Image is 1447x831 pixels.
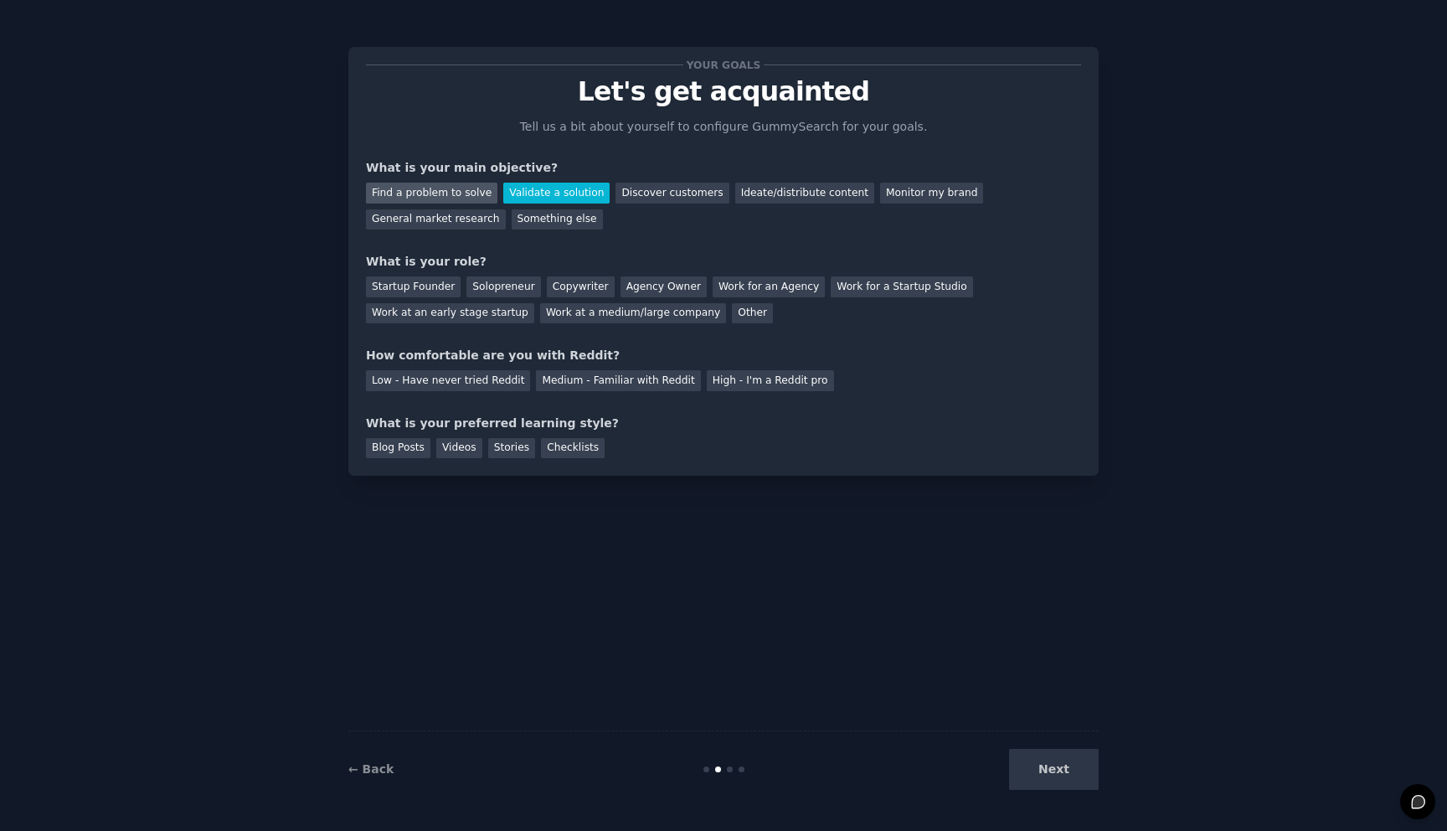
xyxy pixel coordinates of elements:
div: Checklists [541,438,605,459]
div: Low - Have never tried Reddit [366,370,530,391]
div: Work for an Agency [713,276,825,297]
div: Work at an early stage startup [366,303,534,324]
div: Work for a Startup Studio [831,276,972,297]
div: Monitor my brand [880,183,983,204]
div: Work at a medium/large company [540,303,726,324]
div: Copywriter [547,276,615,297]
p: Tell us a bit about yourself to configure GummySearch for your goals. [512,118,935,136]
div: How comfortable are you with Reddit? [366,347,1081,364]
div: Blog Posts [366,438,430,459]
span: Your goals [683,56,764,74]
div: Startup Founder [366,276,461,297]
div: What is your role? [366,253,1081,271]
div: What is your preferred learning style? [366,415,1081,432]
div: High - I'm a Reddit pro [707,370,834,391]
div: Stories [488,438,535,459]
div: Agency Owner [621,276,707,297]
div: Other [732,303,773,324]
div: Discover customers [615,183,729,204]
div: Videos [436,438,482,459]
div: Solopreneur [466,276,540,297]
div: Medium - Familiar with Reddit [536,370,700,391]
div: Ideate/distribute content [735,183,874,204]
p: Let's get acquainted [366,77,1081,106]
div: Validate a solution [503,183,610,204]
a: ← Back [348,762,394,776]
div: Something else [512,209,603,230]
div: Find a problem to solve [366,183,497,204]
div: What is your main objective? [366,159,1081,177]
div: General market research [366,209,506,230]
